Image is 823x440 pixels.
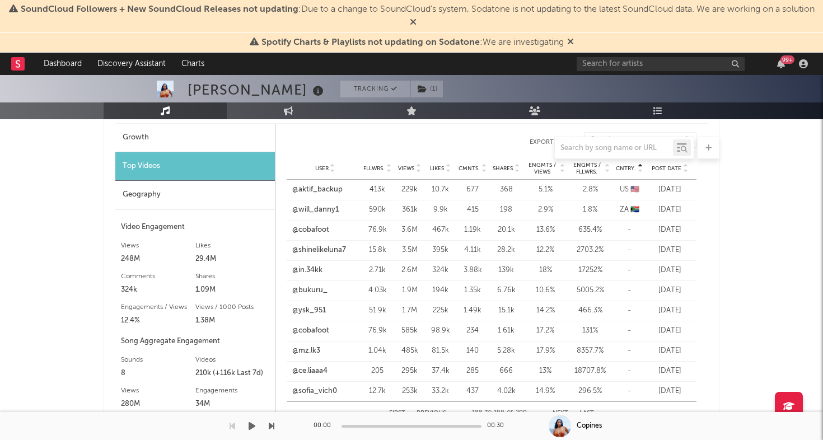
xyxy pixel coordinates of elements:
[363,245,391,256] div: 15.8k
[397,184,422,195] div: 229k
[459,345,487,357] div: 140
[188,81,326,99] div: [PERSON_NAME]
[571,162,603,175] span: Engmts / Fllwrs.
[492,184,520,195] div: 368
[492,366,520,377] div: 666
[363,204,391,216] div: 590k
[652,165,681,172] span: Post Date
[292,224,329,236] a: @cobafoot
[115,152,275,181] div: Top Videos
[649,204,691,216] div: [DATE]
[428,366,453,377] div: 37.4k
[492,285,520,296] div: 6.76k
[195,239,270,252] div: Likes
[363,224,391,236] div: 76.9k
[363,265,391,276] div: 2.71k
[261,38,564,47] span: : We are investigating
[195,270,270,283] div: Shares
[121,221,269,234] div: Video Engagement
[340,81,410,97] button: Tracking
[459,224,487,236] div: 1.19k
[397,386,422,397] div: 253k
[780,55,794,64] div: 99 +
[121,335,269,348] div: Song Aggregate Engagement
[567,38,574,47] span: Dismiss
[121,367,195,380] div: 8
[649,265,691,276] div: [DATE]
[90,53,174,75] a: Discovery Assistant
[397,265,422,276] div: 2.6M
[526,265,565,276] div: 18 %
[292,265,322,276] a: @in.34kk
[397,345,422,357] div: 485k
[292,204,339,216] a: @will_danny1
[615,265,643,276] div: -
[292,285,328,296] a: @bukuru_
[428,265,453,276] div: 324k
[397,305,422,316] div: 1.7M
[615,245,643,256] div: -
[577,57,745,71] input: Search for artists
[363,165,385,172] span: Fllwrs.
[363,345,391,357] div: 1.04k
[417,410,446,416] button: Previous
[121,239,195,252] div: Views
[487,419,509,433] div: 00:30
[459,366,487,377] div: 285
[469,406,530,420] div: 188 198 200
[526,386,565,397] div: 14.9 %
[195,283,270,297] div: 1.09M
[615,224,643,236] div: -
[428,386,453,397] div: 33.2k
[615,386,643,397] div: -
[292,245,346,256] a: @shinelikeluna7
[649,245,691,256] div: [DATE]
[649,305,691,316] div: [DATE]
[492,345,520,357] div: 5.28k
[526,305,565,316] div: 14.2 %
[526,285,565,296] div: 10.6 %
[507,410,513,415] span: of
[492,386,520,397] div: 4.02k
[459,204,487,216] div: 415
[615,345,643,357] div: -
[121,252,195,266] div: 248M
[555,144,673,153] input: Search by song name or URL
[428,325,453,336] div: 98.9k
[459,386,487,397] div: 437
[121,397,195,411] div: 280M
[459,265,487,276] div: 3.88k
[571,386,610,397] div: 296.5 %
[397,245,422,256] div: 3.5M
[615,325,643,336] div: -
[492,325,520,336] div: 1.61k
[579,410,594,416] button: Last
[615,305,643,316] div: -
[571,265,610,276] div: 17252 %
[553,410,568,416] button: Next
[363,366,391,377] div: 205
[459,305,487,316] div: 1.49k
[571,224,610,236] div: 635.4 %
[389,410,405,416] button: First
[649,285,691,296] div: [DATE]
[195,353,270,367] div: Videos
[649,184,691,195] div: [DATE]
[195,397,270,411] div: 34M
[459,245,487,256] div: 4.11k
[195,384,270,397] div: Engagements
[615,184,643,195] div: US
[571,305,610,316] div: 466.3 %
[292,184,343,195] a: @aktif_backup
[459,285,487,296] div: 1.35k
[397,325,422,336] div: 585k
[292,366,328,377] a: @ce.liaaa4
[428,305,453,316] div: 225k
[571,325,610,336] div: 131 %
[428,204,453,216] div: 9.9k
[398,165,414,172] span: Views
[571,285,610,296] div: 5005.2 %
[397,366,422,377] div: 295k
[397,285,422,296] div: 1.9M
[363,386,391,397] div: 12.7k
